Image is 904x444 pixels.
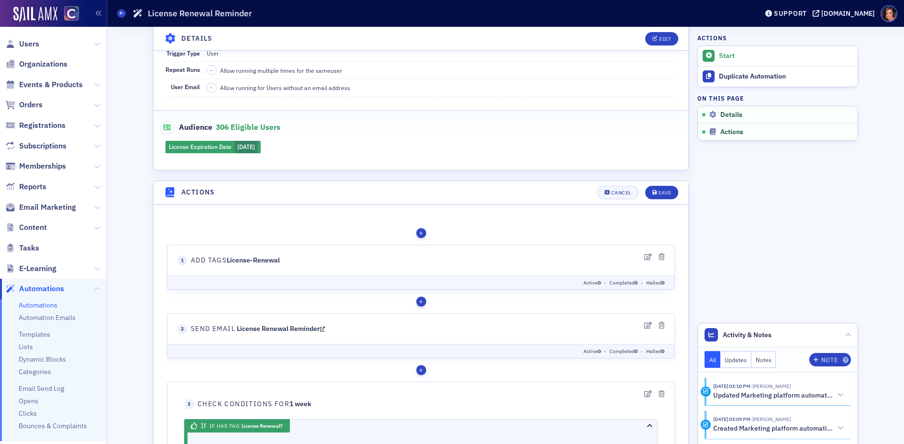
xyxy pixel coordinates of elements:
a: Reports [5,182,46,192]
a: Subscriptions [5,141,66,151]
span: User Email [171,83,200,91]
button: Save [645,186,678,199]
span: 0 [444,75,447,81]
div: Duplicate Automation [719,72,853,81]
div: Cancel [611,190,631,195]
button: Updated Marketing platform automation: License Renewal Reminder [713,390,844,400]
span: Audience [160,121,212,134]
a: Clicks [19,409,37,418]
span: 0 [481,143,484,150]
span: Users [19,39,39,49]
div: Support [774,9,807,18]
span: License-Renewal [73,51,126,60]
span: Active [430,143,447,150]
span: Reports [19,182,46,192]
a: Duplicate Automation [698,66,858,87]
div: Start [719,52,853,60]
span: License Renewal [88,218,127,225]
span: Allow running multiple times for the same user [220,66,342,75]
span: Tasks [19,243,39,253]
span: Else [47,258,60,265]
span: Events & Products [19,80,83,90]
span: Profile [881,5,897,22]
h4: Details [181,34,213,44]
span: Memberships [19,161,66,171]
span: If Has tag [56,218,87,225]
span: 0 [444,143,447,150]
a: Opens [19,397,38,405]
a: Orders [5,100,43,110]
img: SailAMX [64,6,79,21]
button: Note [809,353,851,366]
span: Trigger Type [166,49,200,57]
span: Orders [19,100,43,110]
span: • [447,75,456,81]
div: Activity [701,420,711,430]
span: Organizations [19,59,67,69]
span: – [210,67,213,74]
span: Registrations [19,120,66,131]
a: Templates [19,330,50,339]
div: Edit [659,36,671,41]
span: Allow running for Users without an email address [220,83,350,92]
span: Check Conditions For [44,194,158,205]
span: Halted [484,75,511,81]
span: Subscriptions [19,141,66,151]
button: Updates [720,351,751,368]
span: 0 [453,309,456,316]
span: Content [19,222,47,233]
a: Users [5,39,39,49]
span: – [210,84,213,91]
span: 0 [508,143,511,150]
span: Active [402,309,419,316]
div: Note [821,357,838,363]
a: View Homepage [57,6,79,23]
a: Content [5,222,47,233]
a: Organizations [5,59,67,69]
span: Halted [484,143,511,150]
span: 0 [508,75,511,81]
h4: Actions [181,187,215,197]
div: Insert Action [263,92,273,102]
h5: Created Marketing platform automation: License Renewal Reminder [713,424,833,433]
button: Cancel [597,186,639,199]
span: 3 [31,194,41,205]
a: Lists [19,342,33,351]
button: Created Marketing platform automation: License Renewal Reminder [713,423,844,433]
a: Tasks [5,243,39,253]
span: 1 week [136,195,158,204]
span: 2 [24,119,34,129]
span: Katie Foo [750,383,791,389]
time: 10/13/2025 03:10 PM [713,383,750,389]
a: Memberships [5,161,66,171]
span: Repeat Runs [165,66,200,73]
button: Start [698,46,858,66]
a: Email Marketing [5,202,76,213]
span: If [47,216,53,227]
span: Automations [19,284,64,294]
div: Save [658,190,671,195]
span: 1 [51,285,61,295]
h5: Updated Marketing platform automation: License Renewal Reminder [713,391,833,400]
span: E-Learning [19,263,56,274]
span: 0 [481,75,484,81]
div: Insert Action [263,160,273,171]
span: Completed [428,309,456,316]
h4: On this page [697,94,858,102]
span: • [484,143,493,150]
span: Active [430,75,447,81]
button: Notes [751,351,776,368]
a: SailAMX [13,7,57,22]
a: Bounces & Complaints [19,421,87,430]
span: Halt the automation [65,285,151,295]
a: Registrations [5,120,66,131]
a: Email Send Log [19,384,64,393]
span: • [419,309,428,316]
span: Actions [720,128,743,137]
h1: License Renewal Reminder [148,8,252,19]
a: Categories [19,367,51,376]
span: Activity & Notes [723,330,772,340]
a: Automation Emails [19,313,76,322]
a: E-Learning [5,263,56,274]
span: Send Email [37,119,172,129]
